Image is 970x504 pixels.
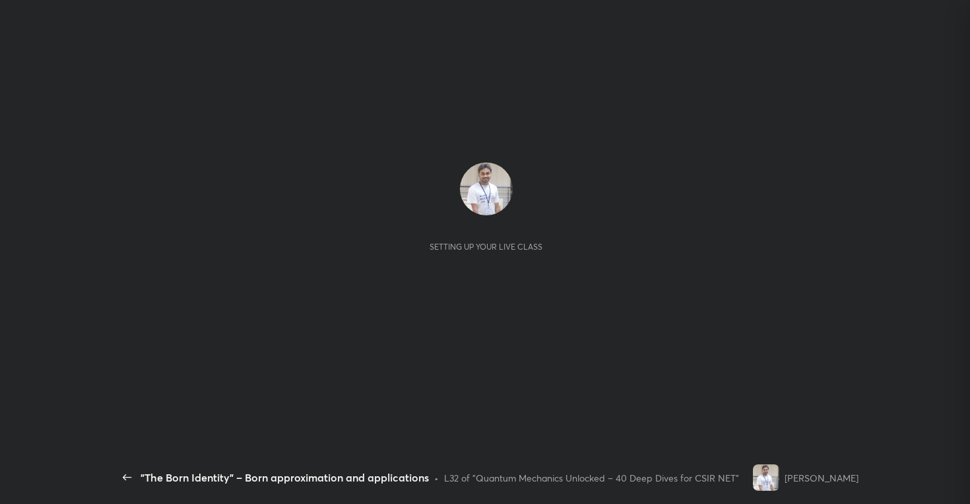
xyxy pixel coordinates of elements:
[141,470,429,486] div: "The Born Identity" – Born approximation and applications
[430,242,542,252] div: Setting up your live class
[434,471,439,485] div: •
[753,464,779,491] img: 5fec7a98e4a9477db02da60e09992c81.jpg
[785,471,858,485] div: [PERSON_NAME]
[444,471,739,485] div: L32 of "Quantum Mechanics Unlocked – 40 Deep Dives for CSIR NET"
[460,162,513,215] img: 5fec7a98e4a9477db02da60e09992c81.jpg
